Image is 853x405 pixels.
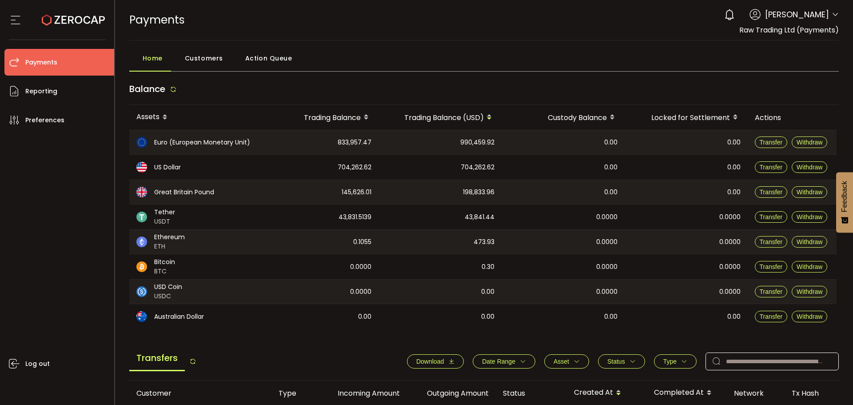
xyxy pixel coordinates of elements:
[271,388,318,398] div: Type
[792,186,827,198] button: Withdraw
[596,212,618,222] span: 0.0000
[727,312,741,322] span: 0.00
[136,187,147,197] img: gbp_portfolio.svg
[719,212,741,222] span: 0.0000
[797,313,822,320] span: Withdraw
[719,262,741,272] span: 0.0000
[598,354,645,369] button: Status
[154,312,204,321] span: Australian Dollar
[358,312,371,322] span: 0.00
[136,162,147,172] img: usd_portfolio.svg
[755,186,788,198] button: Transfer
[797,288,822,295] span: Withdraw
[760,313,783,320] span: Transfer
[596,237,618,247] span: 0.0000
[792,161,827,173] button: Withdraw
[727,187,741,197] span: 0.00
[129,12,185,28] span: Payments
[136,286,147,297] img: usdc_portfolio.svg
[143,49,163,67] span: Home
[647,385,727,401] div: Completed At
[596,262,618,272] span: 0.0000
[607,358,625,365] span: Status
[760,139,783,146] span: Transfer
[809,362,853,405] iframe: Chat Widget
[461,162,494,172] span: 704,262.62
[719,287,741,297] span: 0.0000
[841,181,849,212] span: Feedback
[797,139,822,146] span: Withdraw
[765,8,829,20] span: [PERSON_NAME]
[136,212,147,222] img: usdt_portfolio.svg
[154,163,181,172] span: US Dollar
[482,358,515,365] span: Date Range
[604,137,618,148] span: 0.00
[353,237,371,247] span: 0.1055
[604,187,618,197] span: 0.00
[25,357,50,370] span: Log out
[797,263,822,270] span: Withdraw
[154,138,250,147] span: Euro (European Monetary Unit)
[465,212,494,222] span: 43,841.44
[474,237,494,247] span: 473.93
[755,136,788,148] button: Transfer
[350,287,371,297] span: 0.0000
[338,162,371,172] span: 704,262.62
[567,385,647,401] div: Created At
[416,358,444,365] span: Download
[663,358,677,365] span: Type
[379,110,502,125] div: Trading Balance (USD)
[760,188,783,196] span: Transfer
[544,354,589,369] button: Asset
[836,172,853,233] button: Feedback - Show survey
[760,238,783,245] span: Transfer
[792,286,827,297] button: Withdraw
[338,137,371,148] span: 833,957.47
[185,49,223,67] span: Customers
[760,263,783,270] span: Transfer
[342,187,371,197] span: 145,626.01
[760,288,783,295] span: Transfer
[739,25,839,35] span: Raw Trading Ltd (Payments)
[748,112,837,123] div: Actions
[727,162,741,172] span: 0.00
[727,388,785,398] div: Network
[136,311,147,322] img: aud_portfolio.svg
[482,262,494,272] span: 0.30
[129,83,165,95] span: Balance
[797,238,822,245] span: Withdraw
[473,354,535,369] button: Date Range
[407,354,464,369] button: Download
[481,312,494,322] span: 0.00
[318,388,407,398] div: Incoming Amount
[792,311,827,322] button: Withdraw
[154,188,214,197] span: Great Britain Pound
[154,267,175,276] span: BTC
[129,346,185,371] span: Transfers
[136,137,147,148] img: eur_portfolio.svg
[350,262,371,272] span: 0.0000
[654,354,697,369] button: Type
[481,287,494,297] span: 0.00
[755,311,788,322] button: Transfer
[797,164,822,171] span: Withdraw
[755,211,788,223] button: Transfer
[554,358,569,365] span: Asset
[502,110,625,125] div: Custody Balance
[755,161,788,173] button: Transfer
[604,312,618,322] span: 0.00
[760,164,783,171] span: Transfer
[797,188,822,196] span: Withdraw
[797,213,822,221] span: Withdraw
[25,56,57,69] span: Payments
[25,85,57,98] span: Reporting
[154,257,175,267] span: Bitcoin
[267,110,379,125] div: Trading Balance
[727,137,741,148] span: 0.00
[496,388,567,398] div: Status
[154,208,175,217] span: Tether
[136,261,147,272] img: btc_portfolio.svg
[25,114,64,127] span: Preferences
[154,242,185,251] span: ETH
